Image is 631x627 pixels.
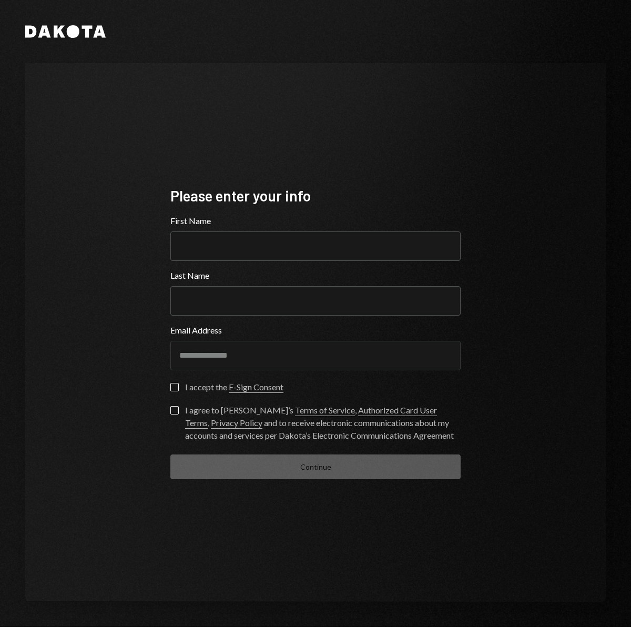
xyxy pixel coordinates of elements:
[295,405,355,416] a: Terms of Service
[185,405,437,429] a: Authorized Card User Terms
[170,215,461,227] label: First Name
[170,186,461,206] div: Please enter your info
[229,382,283,393] a: E-Sign Consent
[170,383,179,391] button: I accept the E-Sign Consent
[185,404,461,442] div: I agree to [PERSON_NAME]’s , , and to receive electronic communications about my accounts and ser...
[170,406,179,414] button: I agree to [PERSON_NAME]’s Terms of Service, Authorized Card User Terms, Privacy Policy and to re...
[170,269,461,282] label: Last Name
[170,324,461,337] label: Email Address
[185,381,283,393] div: I accept the
[211,418,262,429] a: Privacy Policy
